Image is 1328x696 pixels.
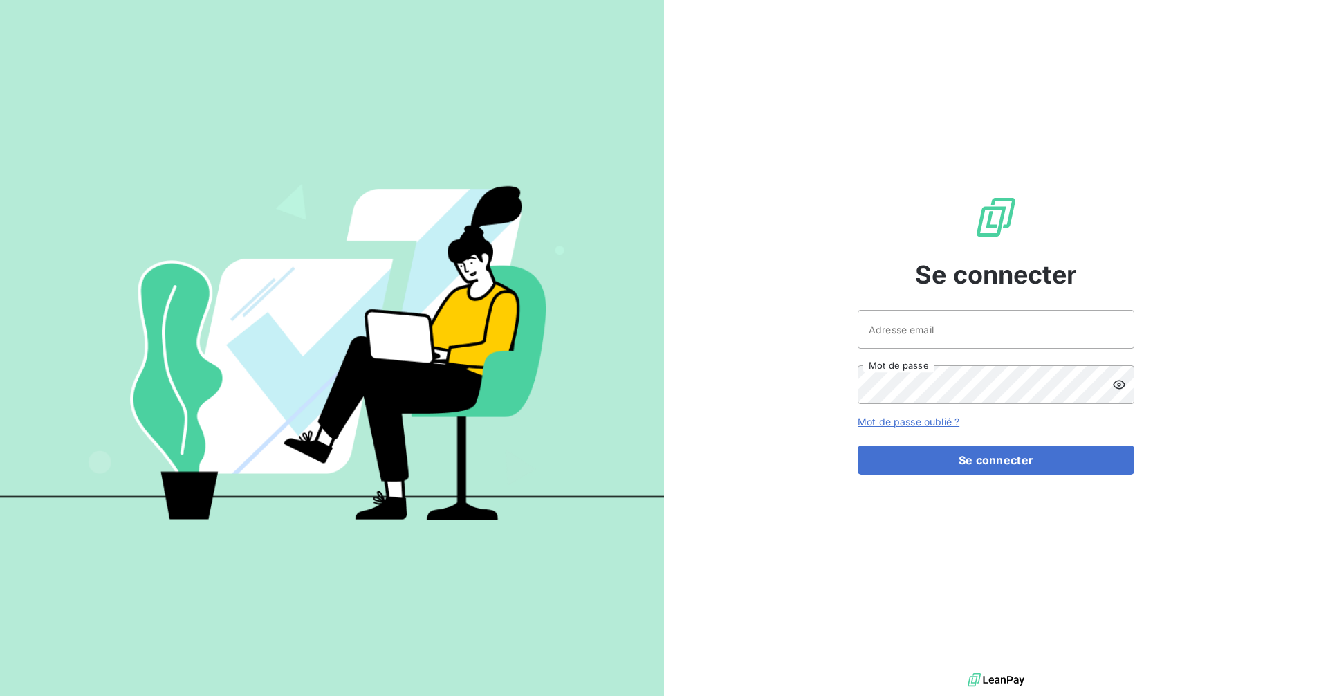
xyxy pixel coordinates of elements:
a: Mot de passe oublié ? [858,416,959,428]
img: logo [968,670,1024,690]
input: placeholder [858,310,1134,349]
img: Logo LeanPay [974,195,1018,239]
span: Se connecter [915,256,1077,293]
button: Se connecter [858,446,1134,475]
